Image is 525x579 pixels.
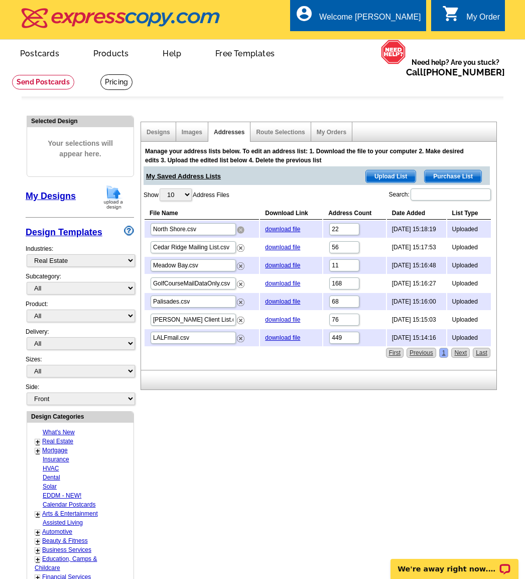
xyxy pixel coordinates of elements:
i: shopping_cart [442,5,460,23]
a: Beauty & Fitness [42,537,88,544]
div: Subcategory: [26,272,134,300]
a: Arts & Entertainment [42,510,98,517]
div: Industries: [26,239,134,272]
label: Search: [388,187,491,202]
img: delete.png [237,335,244,342]
img: delete.png [237,244,244,252]
a: download file [265,244,300,251]
a: Remove this list [237,278,244,285]
td: Uploaded [447,221,491,238]
div: Product: [26,300,134,327]
img: upload-design [100,184,126,210]
a: Addresses [214,129,244,136]
a: Dental [43,474,60,481]
a: + [36,438,40,446]
div: Delivery: [26,327,134,355]
a: Free Templates [199,41,291,64]
a: Remove this list [237,260,244,267]
td: [DATE] 15:18:19 [387,221,446,238]
a: Images [182,129,202,136]
a: Remove this list [237,333,244,340]
div: Manage your address lists below. To edit an address list: 1. Download the file to your computer 2... [145,147,471,165]
td: Uploaded [447,275,491,292]
div: Design Categories [27,412,134,421]
a: Next [451,348,470,358]
img: delete.png [237,299,244,306]
a: Calendar Postcards [43,501,95,508]
td: [DATE] 15:14:16 [387,329,446,346]
a: Solar [43,483,57,490]
div: Sizes: [26,355,134,382]
a: Assisted Living [43,519,83,526]
a: HVAC [43,465,59,472]
a: download file [265,262,300,269]
span: Call [406,67,505,77]
th: Date Added [387,207,446,220]
a: EDDM - NEW! [43,492,81,499]
a: + [36,510,40,518]
a: + [36,555,40,563]
a: Remove this list [237,242,244,249]
a: Design Templates [26,227,102,237]
td: Uploaded [447,239,491,256]
th: Download Link [260,207,322,220]
div: Side: [26,382,134,406]
td: Uploaded [447,329,491,346]
label: Show Address Files [144,187,229,202]
a: Real Estate [42,438,73,445]
th: File Name [145,207,259,220]
a: My Orders [317,129,346,136]
span: Need help? Are you stuck? [406,57,505,77]
a: Education, Camps & Childcare [35,555,97,571]
div: My Order [466,13,500,27]
a: First [386,348,404,358]
td: Uploaded [447,257,491,274]
a: download file [265,280,300,287]
a: [PHONE_NUMBER] [423,67,505,77]
a: Remove this list [237,297,244,304]
td: [DATE] 15:16:48 [387,257,446,274]
a: Remove this list [237,315,244,322]
img: delete.png [237,280,244,288]
td: [DATE] 15:17:53 [387,239,446,256]
a: download file [265,316,300,323]
a: Help [147,41,197,64]
a: 1 [439,348,449,358]
a: Mortgage [42,447,68,454]
a: download file [265,226,300,233]
iframe: LiveChat chat widget [384,547,525,579]
th: List Type [447,207,491,220]
a: Remove this list [237,224,244,231]
img: help [381,40,406,64]
input: Search: [411,188,491,201]
a: download file [265,298,300,305]
a: + [36,546,40,554]
a: Business Services [42,546,91,553]
td: Uploaded [447,293,491,310]
td: [DATE] 15:16:27 [387,275,446,292]
a: Products [77,41,145,64]
a: Automotive [42,528,72,535]
a: download file [265,334,300,341]
div: Welcome [PERSON_NAME] [319,13,421,27]
a: + [36,447,40,455]
a: + [36,537,40,545]
a: Insurance [43,456,69,463]
div: Selected Design [27,116,134,126]
span: Your selections will appear here. [35,128,126,169]
i: account_circle [295,5,313,23]
select: ShowAddress Files [160,188,192,201]
a: What's New [43,429,75,436]
a: + [36,528,40,536]
span: Purchase List [425,170,481,182]
td: [DATE] 15:16:00 [387,293,446,310]
a: Postcards [4,41,75,64]
img: delete.png [237,262,244,270]
a: Designs [147,129,170,136]
a: My Designs [26,191,76,201]
span: My Saved Address Lists [146,166,221,181]
img: delete.png [237,317,244,324]
a: Last [473,348,490,358]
